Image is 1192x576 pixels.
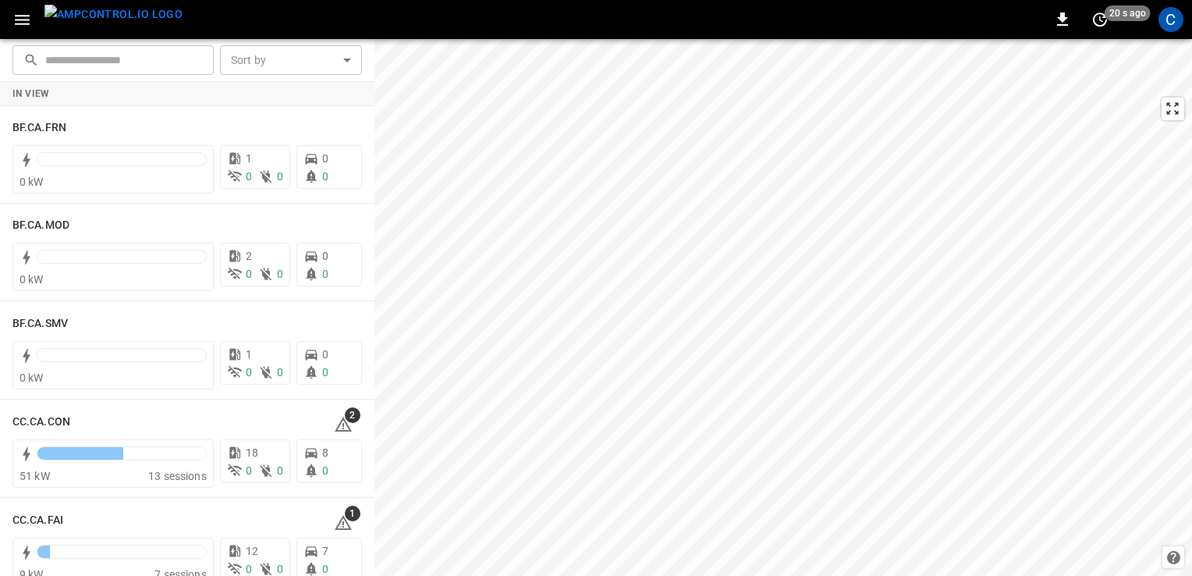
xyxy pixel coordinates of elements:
[322,464,328,477] span: 0
[322,348,328,361] span: 0
[277,464,283,477] span: 0
[322,446,328,459] span: 8
[20,470,50,482] span: 51 kW
[277,170,283,183] span: 0
[374,39,1192,576] canvas: Map
[246,366,252,379] span: 0
[1087,7,1112,32] button: set refresh interval
[1158,7,1183,32] div: profile-icon
[148,470,207,482] span: 13 sessions
[12,315,68,332] h6: BF.CA.SMV
[1105,5,1151,21] span: 20 s ago
[12,414,70,431] h6: CC.CA.CON
[246,545,258,557] span: 12
[322,152,328,165] span: 0
[246,170,252,183] span: 0
[345,407,360,423] span: 2
[12,512,63,529] h6: CC.CA.FAI
[345,506,360,521] span: 1
[277,366,283,379] span: 0
[246,464,252,477] span: 0
[12,217,69,234] h6: BF.CA.MOD
[246,348,252,361] span: 1
[246,563,252,575] span: 0
[322,563,328,575] span: 0
[246,446,258,459] span: 18
[20,372,44,384] span: 0 kW
[44,5,183,24] img: ampcontrol.io logo
[246,152,252,165] span: 1
[277,563,283,575] span: 0
[12,119,66,137] h6: BF.CA.FRN
[322,268,328,280] span: 0
[277,268,283,280] span: 0
[246,268,252,280] span: 0
[322,250,328,262] span: 0
[20,273,44,286] span: 0 kW
[322,545,328,557] span: 7
[20,176,44,188] span: 0 kW
[246,250,252,262] span: 2
[322,366,328,379] span: 0
[12,88,50,99] strong: In View
[322,170,328,183] span: 0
